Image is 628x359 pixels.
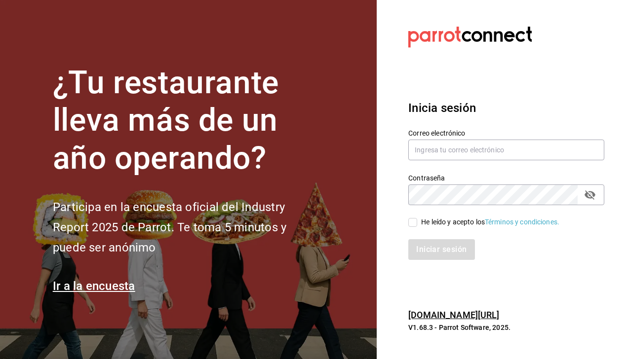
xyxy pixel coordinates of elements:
label: Correo electrónico [408,129,604,136]
a: Términos y condiciones. [485,218,559,226]
h2: Participa en la encuesta oficial del Industry Report 2025 de Parrot. Te toma 5 minutos y puede se... [53,197,319,257]
a: [DOMAIN_NAME][URL] [408,310,499,320]
a: Ir a la encuesta [53,279,135,293]
h1: ¿Tu restaurante lleva más de un año operando? [53,64,319,178]
label: Contraseña [408,174,604,181]
h3: Inicia sesión [408,99,604,117]
input: Ingresa tu correo electrónico [408,140,604,160]
button: passwordField [582,186,598,203]
div: He leído y acepto los [421,217,559,227]
p: V1.68.3 - Parrot Software, 2025. [408,323,604,332]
